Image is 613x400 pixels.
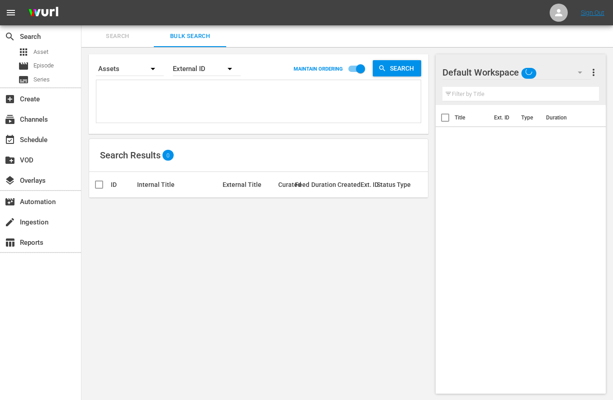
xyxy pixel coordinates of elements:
a: Sign Out [581,9,604,16]
span: more_vert [588,67,599,78]
th: Duration [541,105,595,130]
span: Bulk Search [159,31,221,42]
p: MAINTAIN ORDERING [294,66,343,72]
span: Automation [5,196,15,207]
div: Ext. ID [361,181,374,188]
span: Overlays [5,175,15,186]
div: Type [397,181,407,188]
div: Duration [311,181,335,188]
span: Search [87,31,148,42]
span: Search Results [100,150,161,161]
span: menu [5,7,16,18]
div: Created [337,181,358,188]
th: Title [455,105,489,130]
div: Feed [295,181,309,188]
span: Search [386,60,421,76]
span: Asset [18,47,29,57]
div: Internal Title [137,181,220,188]
span: Create [5,94,15,105]
img: ans4CAIJ8jUAAAAAAAAAAAAAAAAAAAAAAAAgQb4GAAAAAAAAAAAAAAAAAAAAAAAAJMjXAAAAAAAAAAAAAAAAAAAAAAAAgAT5G... [22,2,65,24]
span: Episode [18,61,29,71]
div: Default Workspace [442,60,591,85]
div: Curated [278,181,292,188]
div: External ID [173,56,241,81]
span: Episode [33,61,54,70]
span: Search [5,31,15,42]
span: Schedule [5,134,15,145]
span: Series [33,75,50,84]
div: ID [111,181,134,188]
span: VOD [5,155,15,166]
span: Ingestion [5,217,15,228]
span: Reports [5,237,15,248]
div: External Title [223,181,276,188]
button: more_vert [588,62,599,83]
span: Series [18,74,29,85]
th: Type [516,105,541,130]
span: 0 [162,152,174,158]
th: Ext. ID [489,105,516,130]
button: Search [373,60,421,76]
div: Status [377,181,394,188]
div: Assets [96,56,164,81]
span: Asset [33,48,48,57]
span: Channels [5,114,15,125]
